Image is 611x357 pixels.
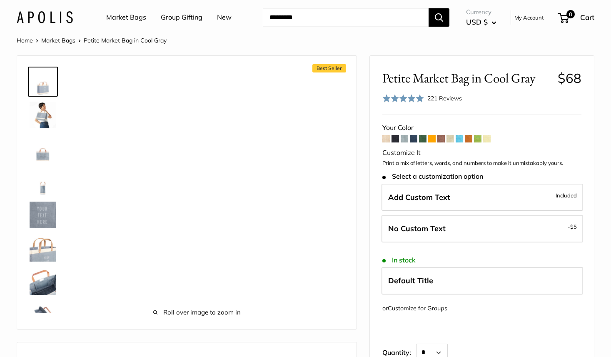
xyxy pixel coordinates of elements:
[388,276,433,285] span: Default Title
[312,64,346,72] span: Best Seller
[84,307,310,318] span: Roll over image to zoom in
[382,122,581,134] div: Your Color
[28,200,58,230] a: Petite Market Bag in Cool Gray
[28,300,58,330] a: Petite Market Bag in Cool Gray
[388,224,446,233] span: No Custom Text
[30,68,56,95] img: Petite Market Bag in Cool Gray
[382,172,483,180] span: Select a customization option
[41,37,75,44] a: Market Bags
[382,70,551,86] span: Petite Market Bag in Cool Gray
[429,8,449,27] button: Search
[28,67,58,97] a: Petite Market Bag in Cool Gray
[217,11,232,24] a: New
[556,190,577,200] span: Included
[514,12,544,22] a: My Account
[30,235,56,262] img: Petite Market Bag in Cool Gray
[388,192,450,202] span: Add Custom Text
[568,222,577,232] span: -
[382,147,581,159] div: Customize It
[28,267,58,297] a: Petite Market Bag in Cool Gray
[566,10,575,18] span: 0
[382,256,415,264] span: In stock
[28,100,58,130] a: Petite Market Bag in Cool Gray
[28,167,58,197] a: Petite Market Bag in Cool Gray
[263,8,429,27] input: Search...
[382,215,583,242] label: Leave Blank
[427,95,462,102] span: 221 Reviews
[382,184,583,211] label: Add Custom Text
[30,102,56,128] img: Petite Market Bag in Cool Gray
[28,233,58,263] a: Petite Market Bag in Cool Gray
[17,35,167,46] nav: Breadcrumb
[17,11,73,23] img: Apolis
[84,37,167,44] span: Petite Market Bag in Cool Gray
[30,202,56,228] img: Petite Market Bag in Cool Gray
[30,268,56,295] img: Petite Market Bag in Cool Gray
[30,168,56,195] img: Petite Market Bag in Cool Gray
[466,15,496,29] button: USD $
[382,267,583,295] label: Default Title
[388,305,447,312] a: Customize for Groups
[30,135,56,162] img: Petite Market Bag in Cool Gray
[382,159,581,167] p: Print a mix of letters, words, and numbers to make it unmistakably yours.
[466,6,496,18] span: Currency
[570,223,577,230] span: $5
[382,303,447,314] div: or
[558,70,581,86] span: $68
[161,11,202,24] a: Group Gifting
[466,17,488,26] span: USD $
[559,11,594,24] a: 0 Cart
[580,13,594,22] span: Cart
[106,11,146,24] a: Market Bags
[30,302,56,328] img: Petite Market Bag in Cool Gray
[17,37,33,44] a: Home
[28,133,58,163] a: Petite Market Bag in Cool Gray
